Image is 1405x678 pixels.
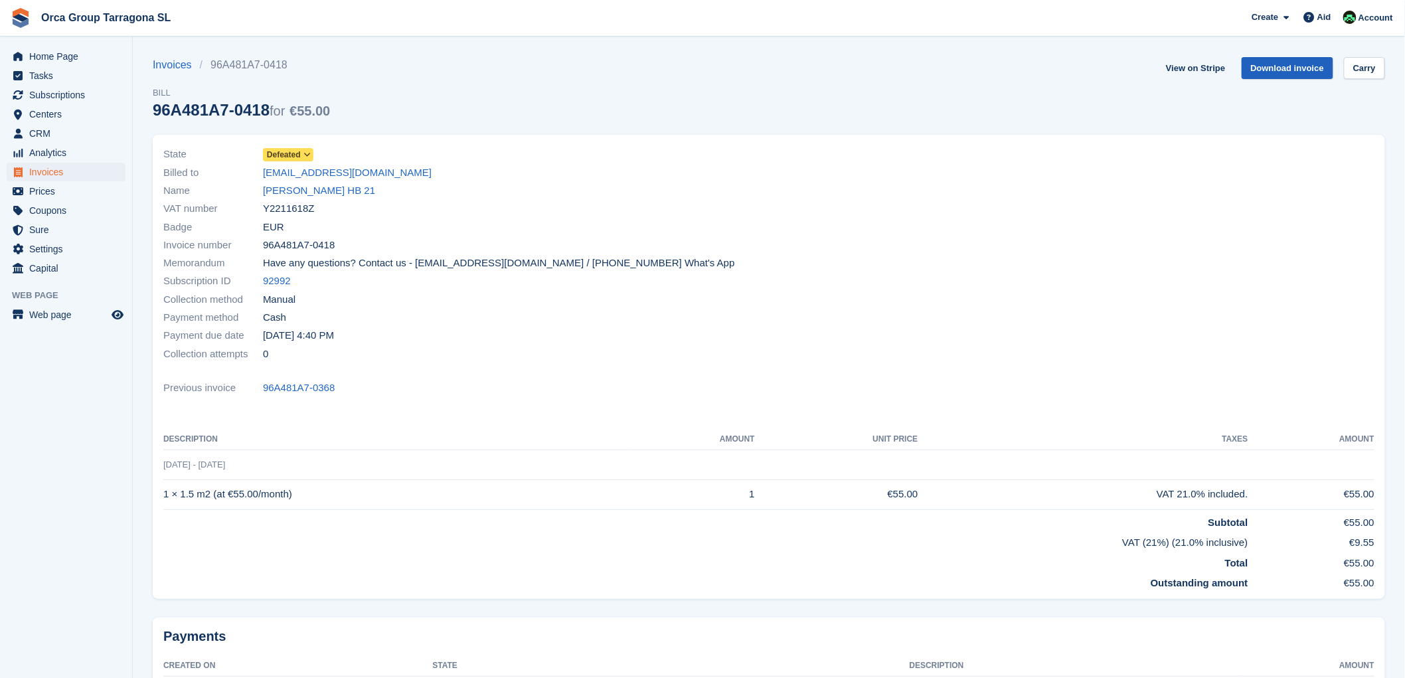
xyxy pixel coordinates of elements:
font: Payment method [163,311,238,323]
font: CRM [29,128,50,139]
font: Subscription ID [163,275,231,286]
font: Aid [1317,12,1331,22]
font: Settings [29,244,63,254]
font: VAT 21.0% included. [1157,488,1248,499]
font: 1 [749,488,754,499]
font: Home Page [29,51,78,62]
a: menu [7,240,125,258]
font: Created on [163,661,215,670]
font: VAT (21%) (21.0% inclusive) [1122,537,1248,548]
font: Description [910,661,964,670]
font: for [270,104,285,118]
font: Web page [12,290,58,300]
font: Have any questions? Contact us - [EMAIL_ADDRESS][DOMAIN_NAME] / [PHONE_NUMBER] What's App [263,257,735,268]
a: menu [7,182,125,201]
font: Collection method [163,294,243,305]
a: menu [7,47,125,66]
font: 96A481A7-0418 [263,239,335,250]
font: Capital [29,263,58,274]
font: AMOUNT [720,434,755,444]
a: Store Preview [110,307,125,323]
a: menu [7,86,125,104]
font: Subtotal [1208,517,1248,528]
a: menu [7,66,125,85]
font: Centers [29,109,62,120]
font: Subscriptions [29,90,85,100]
a: menu [7,124,125,143]
a: menu [7,143,125,162]
font: Tasks [29,70,53,81]
font: EUR [263,221,284,232]
font: State [163,148,187,159]
a: menu [7,163,125,181]
nav: breadcrumbs [153,57,330,73]
font: Unit price [873,434,918,444]
font: Badge [163,221,192,232]
font: €55.00 [1344,517,1374,528]
a: Orca Group Tarragona SL [36,7,176,29]
a: Invoices [153,57,200,73]
a: 92992 [263,274,291,289]
font: €55.00 [289,104,330,118]
a: 96A481A7-0368 [263,381,335,396]
font: Prices [29,186,55,197]
a: [EMAIL_ADDRESS][DOMAIN_NAME] [263,165,432,181]
a: Defeated [263,147,313,162]
font: Manual [263,294,295,305]
font: [DATE] - [DATE] [163,460,225,469]
font: Memorandum [163,257,225,268]
a: View on Stripe [1161,57,1230,79]
font: 0 [263,348,268,359]
font: Payments [163,629,226,643]
font: Y2211618Z [263,203,315,214]
font: 1 × 1.5 m2 (at €55.00/month) [163,488,292,499]
font: Web page [29,309,72,320]
font: Cash [263,311,286,323]
font: €55.00 [1344,577,1374,588]
font: Amount [1339,661,1374,670]
time: 2025-08-28 14:40:56 UTC [263,328,334,343]
font: View on Stripe [1166,63,1225,73]
font: VAT number [163,203,218,214]
font: Description [163,434,218,444]
a: menu [7,220,125,239]
img: Tania [1343,11,1357,24]
a: menu [7,105,125,124]
font: Invoice number [163,239,232,250]
font: Sure [29,224,49,235]
font: Orca Group Tarragona SL [41,12,171,23]
font: State [432,661,457,670]
font: [DATE] 4:40 PM [263,329,334,341]
font: Previous invoice [163,382,236,393]
font: [EMAIL_ADDRESS][DOMAIN_NAME] [263,167,432,178]
font: Defeated [267,150,301,159]
font: Total [1225,557,1248,568]
font: €55.00 [888,488,918,499]
a: menu [7,305,125,324]
font: €55.00 [1344,488,1374,499]
font: Bill [153,88,171,98]
font: Download invoice [1251,63,1325,73]
font: Payment due date [163,329,244,341]
font: Taxes [1222,434,1248,444]
a: menu [7,259,125,278]
font: Carry [1353,63,1376,73]
font: Coupons [29,205,66,216]
font: Billed to [163,167,199,178]
font: Amount [1339,434,1374,444]
font: €9.55 [1349,537,1374,548]
font: Collection attempts [163,348,248,359]
font: Create [1252,12,1278,22]
font: 96A481A7-0368 [263,382,335,393]
font: Name [163,185,190,196]
font: Invoices [153,59,192,70]
a: Download invoice [1242,57,1334,79]
font: €55.00 [1344,557,1374,568]
font: Account [1359,13,1393,23]
font: [PERSON_NAME] HB 21 [263,185,375,196]
img: stora-icon-8386f47178a22dfd0bd8f6a31ec36ba5ce8667c1dd55bd0f319d3a0aa187defe.svg [11,8,31,28]
font: Invoices [29,167,63,177]
a: [PERSON_NAME] HB 21 [263,183,375,199]
font: Analytics [29,147,66,158]
font: Outstanding amount [1151,577,1248,588]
